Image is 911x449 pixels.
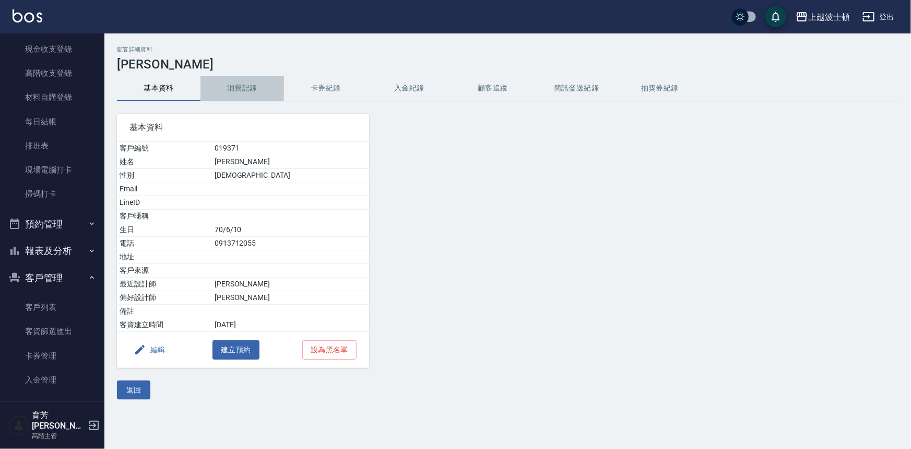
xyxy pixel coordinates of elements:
[129,340,170,360] button: 編輯
[200,76,284,101] button: 消費記錄
[858,7,898,27] button: 登出
[117,237,212,250] td: 電話
[117,196,212,210] td: LineID
[4,61,100,85] a: 高階收支登錄
[4,396,100,423] button: 員工及薪資
[212,318,369,332] td: [DATE]
[117,250,212,264] td: 地址
[618,76,702,101] button: 抽獎券紀錄
[212,340,259,360] button: 建立預約
[117,278,212,291] td: 最近設計師
[4,110,100,134] a: 每日結帳
[4,344,100,368] a: 卡券管理
[117,46,898,53] h2: 顧客詳細資料
[117,142,212,155] td: 客戶編號
[4,368,100,392] a: 入金管理
[117,291,212,305] td: 偏好設計師
[4,182,100,206] a: 掃碼打卡
[535,76,618,101] button: 簡訊發送紀錄
[4,158,100,182] a: 現場電腦打卡
[212,142,369,155] td: 019371
[8,415,29,436] img: Person
[212,291,369,305] td: [PERSON_NAME]
[4,134,100,158] a: 排班表
[808,10,850,24] div: 上越波士頓
[284,76,368,101] button: 卡券紀錄
[4,85,100,109] a: 材料自購登錄
[302,340,357,360] button: 設為黑名單
[212,155,369,169] td: [PERSON_NAME]
[117,381,150,400] button: 返回
[117,305,212,318] td: 備註
[117,318,212,332] td: 客資建立時間
[212,237,369,250] td: 0913712055
[117,264,212,278] td: 客戶來源
[4,237,100,264] button: 報表及分析
[117,76,200,101] button: 基本資料
[4,211,100,238] button: 預約管理
[117,223,212,237] td: 生日
[212,278,369,291] td: [PERSON_NAME]
[13,9,42,22] img: Logo
[368,76,451,101] button: 入金紀錄
[212,169,369,182] td: [DEMOGRAPHIC_DATA]
[117,155,212,169] td: 姓名
[117,182,212,196] td: Email
[4,264,100,292] button: 客戶管理
[32,431,85,441] p: 高階主管
[129,122,357,133] span: 基本資料
[117,169,212,182] td: 性別
[765,6,786,27] button: save
[32,410,85,431] h5: 育芳[PERSON_NAME]
[791,6,854,28] button: 上越波士頓
[451,76,535,101] button: 顧客追蹤
[117,210,212,223] td: 客戶暱稱
[4,37,100,61] a: 現金收支登錄
[4,319,100,343] a: 客資篩選匯出
[117,57,898,72] h3: [PERSON_NAME]
[212,223,369,237] td: 70/6/10
[4,295,100,319] a: 客戶列表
